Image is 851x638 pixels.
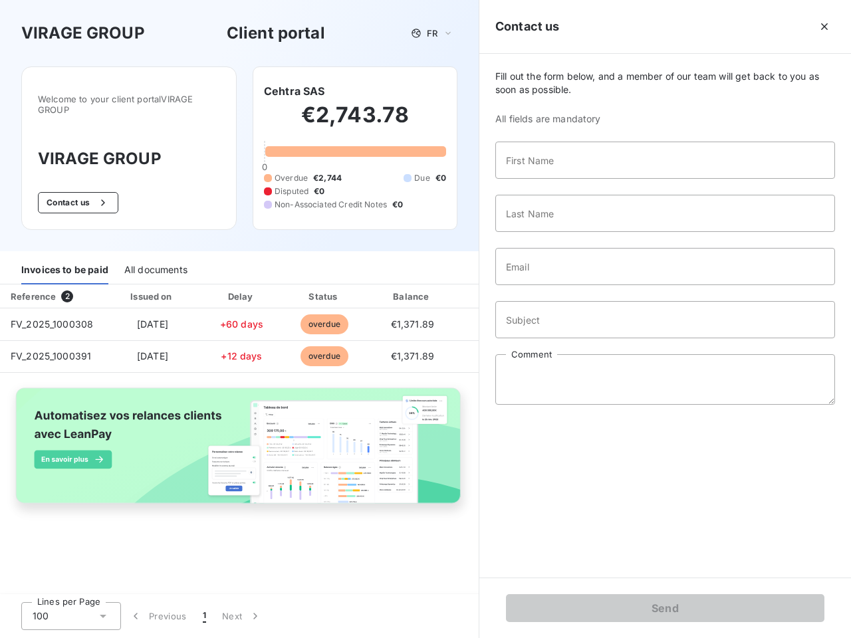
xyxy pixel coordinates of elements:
[33,609,49,623] span: 100
[195,602,214,630] button: 1
[314,185,324,197] span: €0
[275,199,387,211] span: Non-Associated Credit Notes
[435,172,446,184] span: €0
[106,290,198,303] div: Issued on
[214,602,270,630] button: Next
[21,257,108,284] div: Invoices to be paid
[495,248,835,285] input: placeholder
[137,318,168,330] span: [DATE]
[221,350,262,362] span: +12 days
[495,195,835,232] input: placeholder
[11,350,91,362] span: FV_2025_1000391
[275,172,308,184] span: Overdue
[495,142,835,179] input: placeholder
[38,147,220,171] h3: VIRAGE GROUP
[227,21,325,45] h3: Client portal
[313,172,342,184] span: €2,744
[5,381,473,523] img: banner
[495,17,560,36] h5: Contact us
[124,257,187,284] div: All documents
[391,318,434,330] span: €1,371.89
[137,350,168,362] span: [DATE]
[301,346,348,366] span: overdue
[38,192,118,213] button: Contact us
[264,83,325,99] h6: Cehtra SAS
[203,609,206,623] span: 1
[262,161,267,172] span: 0
[506,594,824,622] button: Send
[391,350,434,362] span: €1,371.89
[204,290,280,303] div: Delay
[275,185,308,197] span: Disputed
[414,172,429,184] span: Due
[369,290,455,303] div: Balance
[61,290,73,302] span: 2
[38,94,220,115] span: Welcome to your client portal VIRAGE GROUP
[301,314,348,334] span: overdue
[392,199,403,211] span: €0
[427,28,437,39] span: FR
[11,318,93,330] span: FV_2025_1000308
[495,301,835,338] input: placeholder
[264,102,446,142] h2: €2,743.78
[495,112,835,126] span: All fields are mandatory
[461,290,528,303] div: PDF
[21,21,145,45] h3: VIRAGE GROUP
[220,318,263,330] span: +60 days
[11,291,56,302] div: Reference
[121,602,195,630] button: Previous
[285,290,364,303] div: Status
[495,70,835,96] span: Fill out the form below, and a member of our team will get back to you as soon as possible.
